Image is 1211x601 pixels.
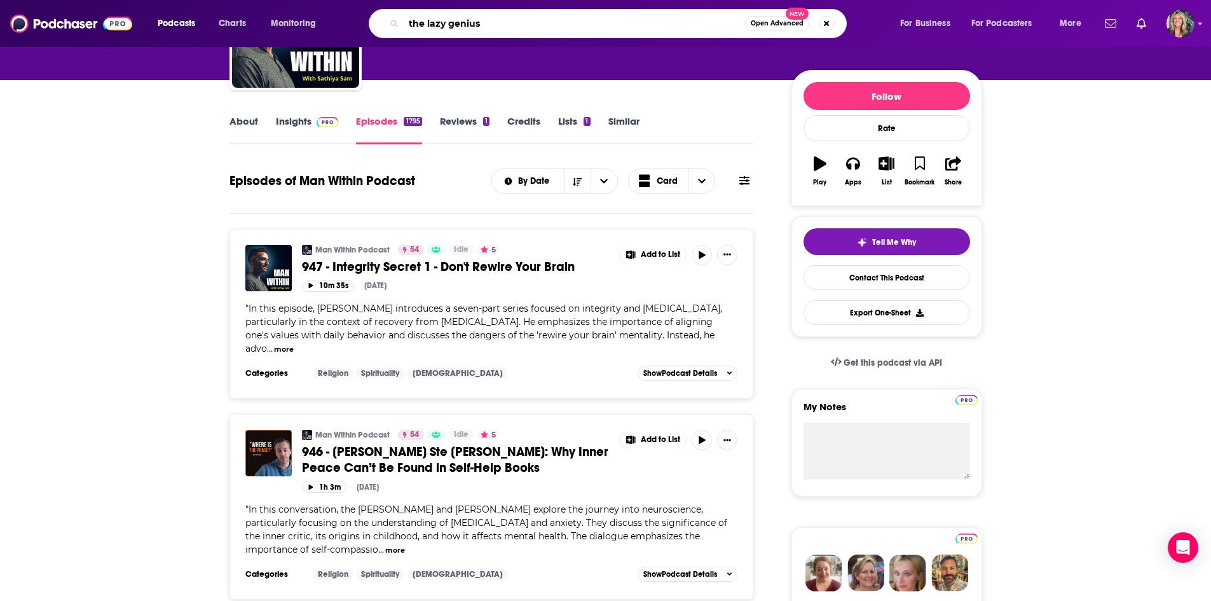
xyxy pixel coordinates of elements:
[805,555,842,591] img: Sydney Profile
[276,115,339,144] a: InsightsPodchaser Pro
[872,237,916,247] span: Tell Me Why
[267,343,273,354] span: ...
[302,481,346,493] button: 1h 3m
[564,169,591,193] button: Sort Direction
[1132,13,1151,34] a: Show notifications dropdown
[315,430,390,440] a: Man Within Podcast
[813,179,826,186] div: Play
[356,569,404,579] a: Spirituality
[891,13,966,34] button: open menu
[844,357,942,368] span: Get this podcast via API
[385,545,405,556] button: more
[274,344,294,355] button: more
[302,430,312,440] img: Man Within Podcast
[302,245,312,255] a: Man Within Podcast
[245,504,727,555] span: "
[507,115,540,144] a: Credits
[963,13,1051,34] button: open menu
[1060,15,1081,32] span: More
[302,444,608,476] span: 946 - [PERSON_NAME] Ste [PERSON_NAME]: Why Inner Peace Can’t Be Found in Self-Help Books
[955,532,978,544] a: Pro website
[518,177,554,186] span: By Date
[454,429,469,441] span: Idle
[1100,13,1121,34] a: Show notifications dropdown
[357,483,379,492] div: [DATE]
[804,265,970,290] a: Contact This Podcast
[407,569,508,579] a: [DEMOGRAPHIC_DATA]
[381,9,859,38] div: Search podcasts, credits, & more...
[210,13,254,34] a: Charts
[1167,10,1194,38] span: Logged in as lisa.beech
[903,148,936,194] button: Bookmark
[591,169,617,193] button: open menu
[821,347,953,378] a: Get this podcast via API
[302,280,354,292] button: 10m 35s
[905,179,934,186] div: Bookmark
[804,401,970,423] label: My Notes
[245,569,303,579] h3: Categories
[857,237,867,247] img: tell me why sparkle
[477,245,500,255] button: 5
[1051,13,1097,34] button: open menu
[10,11,132,36] img: Podchaser - Follow, Share and Rate Podcasts
[245,303,722,354] span: "
[804,148,837,194] button: Play
[440,115,489,144] a: Reviews1
[262,13,332,34] button: open menu
[313,569,353,579] a: Religion
[302,259,575,275] span: 947 - Integrity Secret 1 - Don't Rewire Your Brain
[889,555,926,591] img: Jules Profile
[483,117,489,126] div: 1
[1167,10,1194,38] button: Show profile menu
[1167,10,1194,38] img: User Profile
[313,368,353,378] a: Religion
[804,300,970,325] button: Export One-Sheet
[317,117,339,127] img: Podchaser Pro
[229,173,415,189] h1: Episodes of Man Within Podcast
[229,115,258,144] a: About
[149,13,212,34] button: open menu
[271,15,316,32] span: Monitoring
[717,245,737,265] button: Show More Button
[751,20,804,27] span: Open Advanced
[378,544,384,555] span: ...
[845,179,861,186] div: Apps
[657,177,678,186] span: Card
[407,368,508,378] a: [DEMOGRAPHIC_DATA]
[398,430,424,440] a: 54
[492,177,564,186] button: open menu
[245,303,722,354] span: In this episode, [PERSON_NAME] introduces a seven-part series focused on integrity and [MEDICAL_D...
[302,444,611,476] a: 946 - [PERSON_NAME] Ste [PERSON_NAME]: Why Inner Peace Can’t Be Found in Self-Help Books
[245,430,292,476] img: 946 - Scott Ste Marie: Why Inner Peace Can’t Be Found in Self-Help Books
[477,430,500,440] button: 5
[971,15,1032,32] span: For Podcasters
[643,369,717,378] span: Show Podcast Details
[449,245,474,255] a: Idle
[620,245,687,265] button: Show More Button
[643,570,717,579] span: Show Podcast Details
[245,504,727,555] span: In this conversation, the [PERSON_NAME] and [PERSON_NAME] explore the journey into neuroscience, ...
[900,15,950,32] span: For Business
[404,117,421,126] div: 1795
[936,148,969,194] button: Share
[717,430,737,450] button: Show More Button
[454,244,469,256] span: Idle
[315,245,390,255] a: Man Within Podcast
[931,555,968,591] img: Jon Profile
[955,393,978,405] a: Pro website
[786,8,809,20] span: New
[804,82,970,110] button: Follow
[245,245,292,291] img: 947 - Integrity Secret 1 - Don't Rewire Your Brain
[955,395,978,405] img: Podchaser Pro
[837,148,870,194] button: Apps
[638,366,738,381] button: ShowPodcast Details
[245,368,303,378] h3: Categories
[638,567,738,582] button: ShowPodcast Details
[955,534,978,544] img: Podchaser Pro
[356,115,421,144] a: Episodes1795
[158,15,195,32] span: Podcasts
[449,430,474,440] a: Idle
[882,179,892,186] div: List
[641,435,680,445] span: Add to List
